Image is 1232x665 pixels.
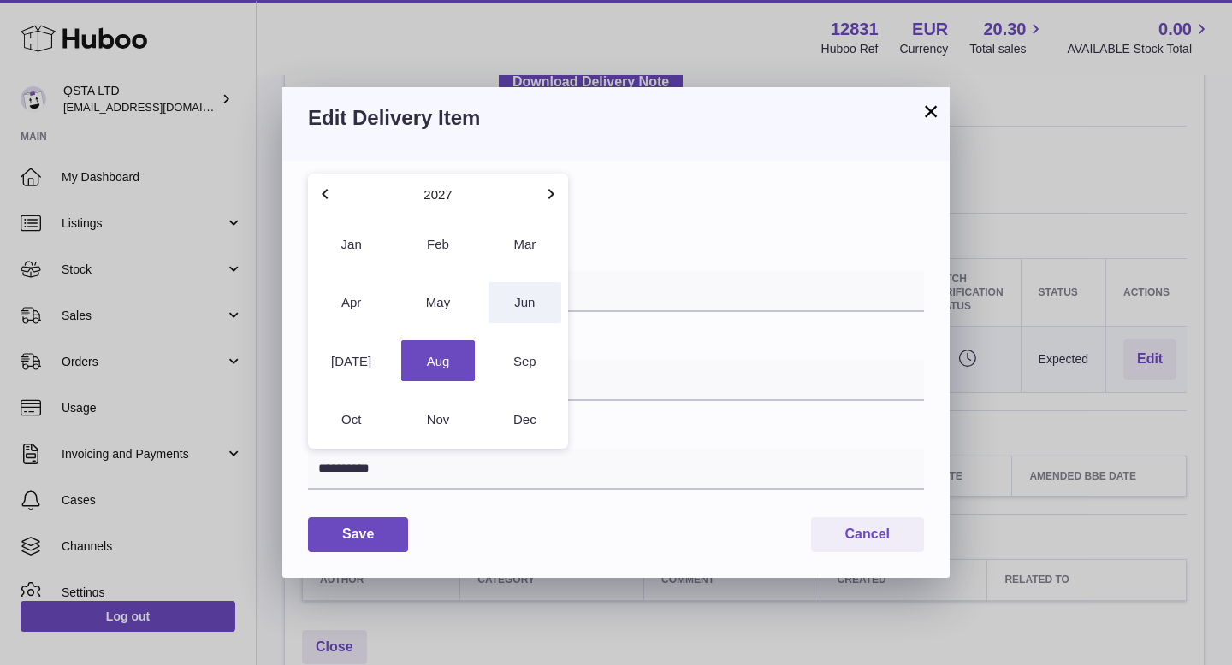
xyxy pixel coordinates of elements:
div: 841720 [308,186,924,223]
label: Batch Reference [308,339,924,356]
label: Huboo SKU Number [308,186,924,203]
button: 2027 [423,188,452,201]
button: Jun [489,282,561,323]
label: Sent Quantity [308,250,924,267]
button: May [401,282,474,323]
button: Save [308,517,408,552]
button: Oct [315,399,388,440]
h3: Edit Delivery Item [308,104,924,132]
button: Aug [401,340,474,381]
button: Sep [489,340,561,381]
label: Best before date [308,428,924,444]
button: [DATE] [315,340,388,381]
button: Cancel [811,517,924,552]
button: Nov [401,399,474,440]
button: Apr [315,282,388,323]
button: Jan [315,223,388,264]
button: Dec [489,399,561,440]
button: Feb [401,223,474,264]
button: Mar [489,223,561,264]
button: × [921,101,941,121]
